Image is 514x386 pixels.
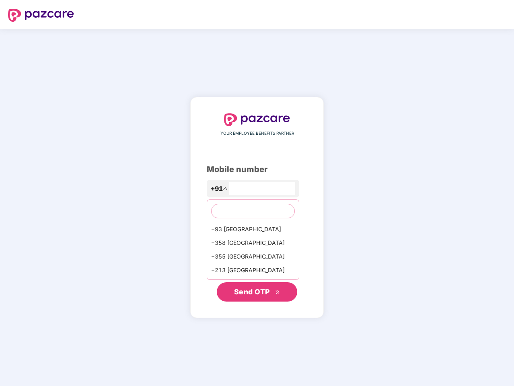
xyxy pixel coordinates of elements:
div: Mobile number [207,163,307,176]
div: +358 [GEOGRAPHIC_DATA] [207,236,299,250]
button: Send OTPdouble-right [217,282,297,302]
div: +93 [GEOGRAPHIC_DATA] [207,222,299,236]
span: up [223,186,228,191]
span: +91 [211,184,223,194]
div: +355 [GEOGRAPHIC_DATA] [207,250,299,263]
span: Send OTP [234,287,270,296]
span: double-right [275,290,280,295]
span: YOUR EMPLOYEE BENEFITS PARTNER [220,130,294,137]
div: +213 [GEOGRAPHIC_DATA] [207,263,299,277]
div: +1684 AmericanSamoa [207,277,299,291]
img: logo [8,9,74,22]
img: logo [224,113,290,126]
